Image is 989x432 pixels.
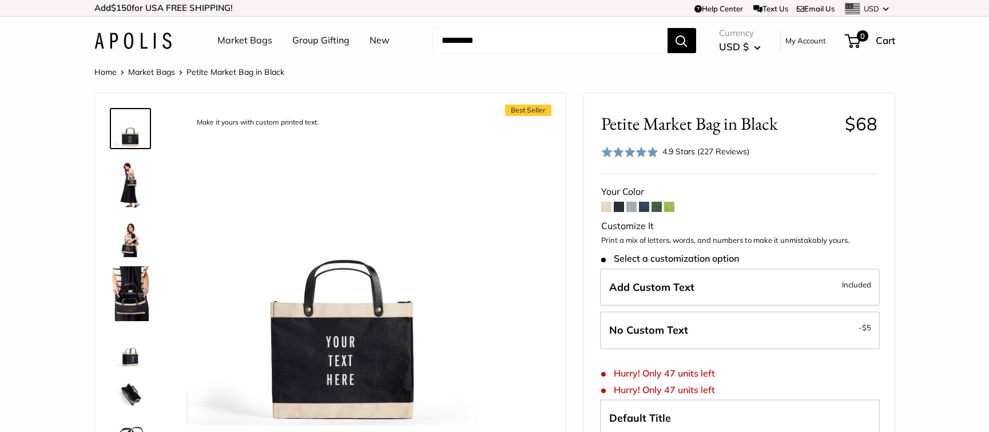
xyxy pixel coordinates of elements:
a: Email Us [797,4,835,13]
a: Text Us [753,4,788,13]
img: Petite Market Bag in Black [112,266,149,321]
span: Petite Market Bag in Black [186,67,284,77]
span: $150 [111,2,132,13]
div: Your Color [601,183,877,201]
a: Petite Market Bag in Black [110,264,151,323]
span: Included [842,278,871,291]
a: Group Gifting [292,32,349,49]
span: USD $ [719,41,749,53]
button: Search [668,28,696,53]
span: Select a customization option [601,253,739,264]
a: Home [94,67,117,77]
span: Hurry! Only 47 units left [601,368,715,379]
img: Petite Market Bag in Black [112,330,149,367]
span: Currency [719,25,761,41]
a: Market Bags [217,32,272,49]
span: USD [864,4,879,13]
label: Add Custom Text [600,269,880,306]
div: Make it yours with custom printed text. [191,115,324,130]
a: 0 Cart [846,31,895,50]
span: Petite Market Bag in Black [601,113,836,134]
span: 0 [856,30,868,42]
p: Print a mix of letters, words, and numbers to make it unmistakably yours. [601,235,877,246]
img: description_Make it yours with custom printed text. [112,110,149,147]
a: New [370,32,390,49]
div: 4.9 Stars (227 Reviews) [601,143,750,160]
nav: Breadcrumb [94,65,284,79]
label: Leave Blank [600,311,880,349]
img: Petite Market Bag in Black [112,156,149,211]
a: description_Make it yours with custom printed text. [110,108,151,149]
div: 4.9 Stars (227 Reviews) [662,145,749,158]
img: description_Spacious inner area with room for everything. [112,376,149,413]
input: Search... [432,28,668,53]
span: Default Title [609,411,671,425]
div: Customize It [601,218,877,235]
a: Market Bags [128,67,175,77]
span: Cart [876,34,895,46]
span: Hurry! Only 47 units left [601,385,715,395]
img: Apolis [94,33,172,49]
span: - [859,321,871,334]
span: Add Custom Text [609,281,694,294]
a: description_Spacious inner area with room for everything. [110,374,151,415]
a: My Account [785,34,826,47]
a: Petite Market Bag in Black [110,218,151,259]
a: Petite Market Bag in Black [110,154,151,213]
a: Help Center [694,4,743,13]
span: Best Seller [505,105,551,116]
a: Petite Market Bag in Black [110,328,151,369]
img: description_Make it yours with custom printed text. [186,110,502,426]
button: USD $ [719,38,761,56]
img: Petite Market Bag in Black [112,221,149,257]
span: $5 [862,323,871,332]
span: No Custom Text [609,323,688,337]
span: $68 [845,113,877,135]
